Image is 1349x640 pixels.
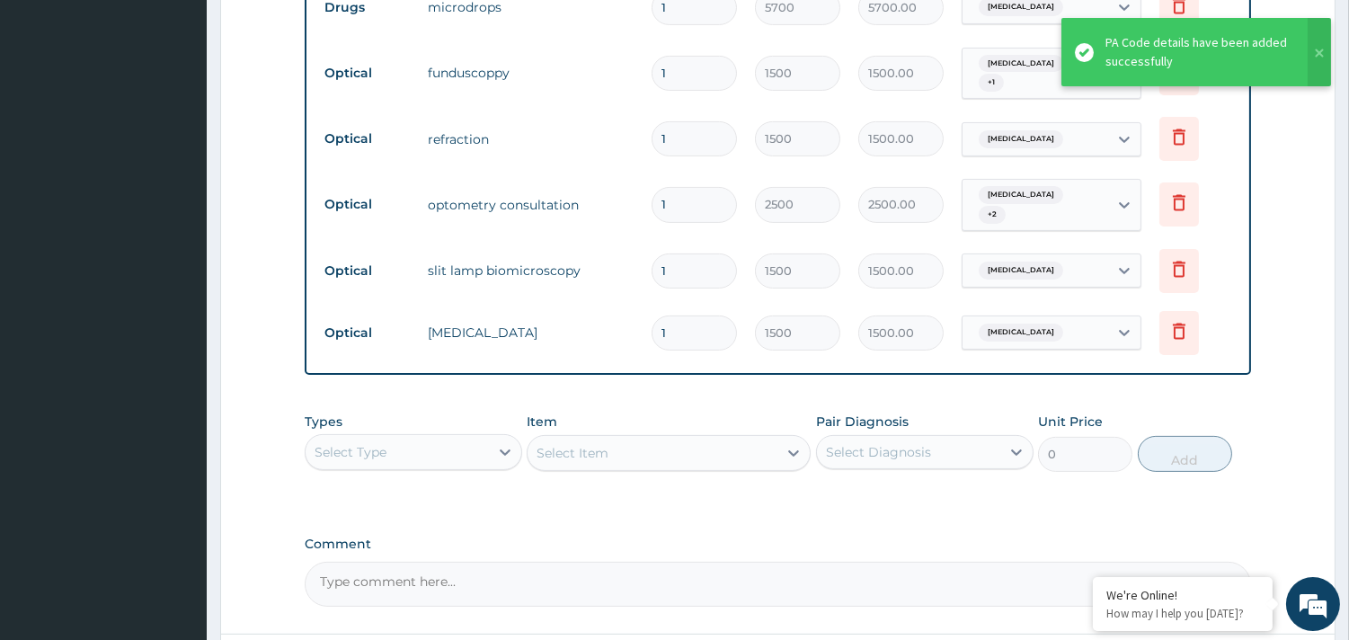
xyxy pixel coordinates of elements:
[305,537,1251,552] label: Comment
[33,90,73,135] img: d_794563401_company_1708531726252_794563401
[419,121,643,157] td: refraction
[104,200,248,382] span: We're online!
[315,57,419,90] td: Optical
[1105,33,1291,71] div: PA Code details have been added successfully
[419,315,643,351] td: [MEDICAL_DATA]
[1038,413,1103,431] label: Unit Price
[979,55,1063,73] span: [MEDICAL_DATA]
[979,74,1004,92] span: + 1
[305,414,342,430] label: Types
[419,253,643,289] td: slit lamp biomicroscopy
[826,443,931,461] div: Select Diagnosis
[1138,436,1232,472] button: Add
[295,9,338,52] div: Minimize live chat window
[979,186,1063,204] span: [MEDICAL_DATA]
[1106,606,1259,621] p: How may I help you today?
[93,101,302,124] div: Chat with us now
[315,254,419,288] td: Optical
[1106,587,1259,603] div: We're Online!
[315,316,419,350] td: Optical
[979,324,1063,342] span: [MEDICAL_DATA]
[9,439,342,502] textarea: Type your message and hit 'Enter'
[979,206,1006,224] span: + 2
[419,55,643,91] td: funduscoppy
[979,262,1063,280] span: [MEDICAL_DATA]
[315,443,386,461] div: Select Type
[816,413,909,431] label: Pair Diagnosis
[315,122,419,156] td: Optical
[527,413,557,431] label: Item
[979,130,1063,148] span: [MEDICAL_DATA]
[315,188,419,221] td: Optical
[419,187,643,223] td: optometry consultation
